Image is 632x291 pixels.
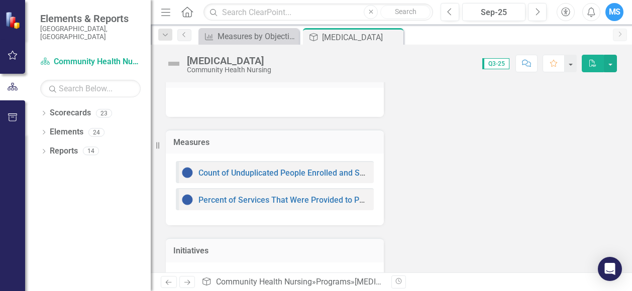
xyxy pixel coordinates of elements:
img: Baselining [181,167,193,179]
button: Search [380,5,431,19]
div: Open Intercom Messenger [598,257,622,281]
div: Community Health Nursing [187,66,271,74]
img: ClearPoint Strategy [5,12,23,29]
span: Search [395,8,416,16]
h3: Initiatives [173,246,376,255]
a: Scorecards [50,107,91,119]
img: Baselining [181,194,193,206]
a: Elements [50,126,83,138]
div: Measures by Objective [218,30,296,43]
div: [MEDICAL_DATA] [355,277,415,286]
div: Sep-25 [466,7,522,19]
a: Community Health Nursing [40,56,141,68]
input: Search Below... [40,80,141,97]
small: [GEOGRAPHIC_DATA], [GEOGRAPHIC_DATA] [40,25,141,41]
a: Measures by Objective [201,30,296,43]
div: [MEDICAL_DATA] [322,31,401,44]
div: [MEDICAL_DATA] [187,55,271,66]
span: Elements & Reports [40,13,141,25]
a: Percent of Services That Were Provided to People Who Identify as BIPOC [198,195,463,205]
button: Sep-25 [462,3,525,21]
div: 14 [83,147,99,156]
div: 23 [96,109,112,117]
a: Count of Unduplicated People Enrolled and Served in the [MEDICAL_DATA] Program Over Each Quarter [198,168,568,178]
div: 24 [88,128,104,136]
span: Q3-25 [482,58,509,69]
img: Not Defined [166,56,182,72]
h3: Measures [173,138,376,147]
a: Programs [316,277,351,286]
button: MS [605,3,623,21]
a: Reports [50,145,78,157]
div: » » [201,276,384,288]
a: Community Health Nursing [216,277,312,286]
input: Search ClearPoint... [203,4,433,21]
